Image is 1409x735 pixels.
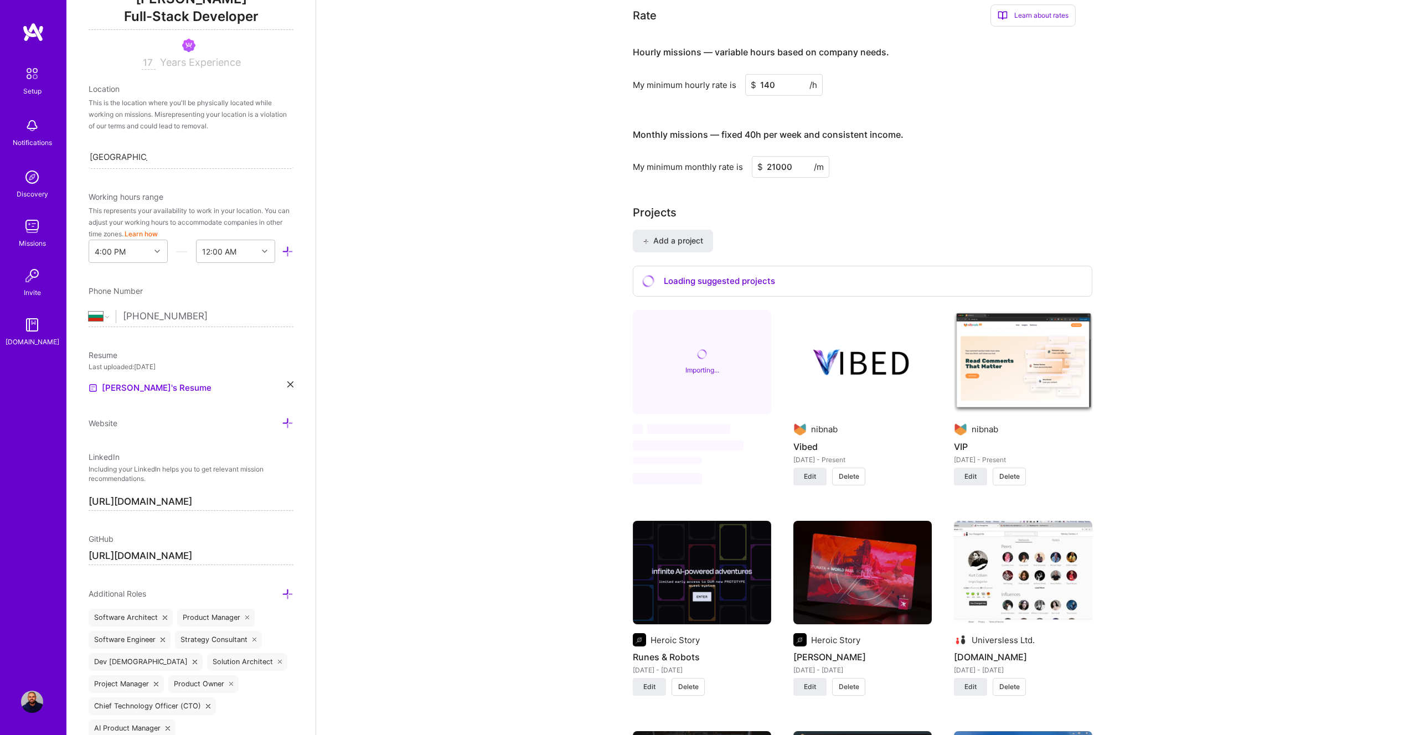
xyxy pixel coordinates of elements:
[166,726,170,731] i: icon Close
[177,609,255,627] div: Product Manager
[633,664,771,676] div: [DATE] - [DATE]
[154,249,160,254] i: icon Chevron
[793,454,932,465] div: [DATE] - Present
[647,424,730,434] span: ‌
[287,381,293,387] i: icon Close
[89,534,113,544] span: GitHub
[809,79,817,91] span: /h
[678,682,699,692] span: Delete
[993,678,1026,696] button: Delete
[89,653,203,671] div: Dev [DEMOGRAPHIC_DATA]
[793,468,827,485] button: Edit
[163,615,167,620] i: icon Close
[633,633,646,646] img: Company logo
[954,310,1092,414] img: VIP
[89,384,97,392] img: Resume
[21,314,43,336] img: guide book
[21,115,43,137] img: bell
[839,472,859,482] span: Delete
[964,682,977,692] span: Edit
[643,235,703,246] span: Add a project
[89,675,164,693] div: Project Manager
[793,423,807,436] img: Company logo
[954,650,1092,664] h4: [DOMAIN_NAME]
[972,423,998,435] div: nibnab
[954,664,1092,676] div: [DATE] - [DATE]
[125,228,158,240] button: Learn how
[642,274,656,288] i: icon CircleLoadingViolet
[793,664,932,676] div: [DATE] - [DATE]
[168,675,239,693] div: Product Owner
[696,349,708,360] i: icon CircleLoadingViolet
[229,682,234,686] i: icon Close
[633,230,713,252] button: Add a project
[757,161,763,173] span: $
[633,161,743,173] div: My minimum monthly rate is
[633,47,889,58] h4: Hourly missions — variable hours based on company needs.
[206,704,210,708] i: icon Close
[202,246,236,257] div: 12:00 AM
[245,615,250,620] i: icon Close
[793,439,932,454] h4: Vibed
[643,682,656,692] span: Edit
[89,609,173,627] div: Software Architect
[804,682,816,692] span: Edit
[814,161,824,173] span: /m
[990,4,1076,27] div: Learn about rates
[811,423,838,435] div: nibnab
[793,633,807,646] img: Company logo
[21,691,43,713] img: User Avatar
[160,56,241,68] span: Years Experience
[954,454,1092,465] div: [DATE] - Present
[89,286,143,296] span: Phone Number
[633,473,702,484] span: ‌
[6,336,59,348] div: [DOMAIN_NAME]
[793,678,827,696] button: Edit
[811,634,860,646] div: Heroic Story
[252,638,257,642] i: icon Close
[89,7,293,30] span: Full-Stack Developer
[262,249,267,254] i: icon Chevron
[633,424,643,434] span: ‌
[19,237,46,249] div: Missions
[832,678,865,696] button: Delete
[193,660,197,664] i: icon Close
[21,215,43,237] img: teamwork
[13,137,52,148] div: Notifications
[89,361,293,372] div: Last uploaded: [DATE]
[142,56,156,70] input: XX
[633,79,736,91] div: My minimum hourly rate is
[954,678,987,696] button: Edit
[633,678,666,696] button: Edit
[154,682,158,686] i: icon Close
[95,246,126,257] div: 4:00 PM
[964,472,977,482] span: Edit
[633,204,677,221] div: Projects
[17,188,48,200] div: Discovery
[89,83,293,95] div: Location
[175,631,262,649] div: Strategy Consultant
[685,364,719,376] div: Importing...
[89,381,211,395] a: [PERSON_NAME]'s Resume
[998,11,1008,20] i: icon BookOpen
[832,468,865,485] button: Delete
[182,39,195,52] img: Been on Mission
[20,62,44,85] img: setup
[745,74,823,96] input: XXX
[89,418,117,428] span: Website
[954,423,967,436] img: Company logo
[751,79,756,91] span: $
[633,457,702,464] span: ‌
[22,22,44,42] img: logo
[207,653,288,671] div: Solution Architect
[18,691,46,713] a: User Avatar
[643,239,649,245] i: icon PlusBlack
[89,205,293,240] div: This represents your availability to work in your location. You can adjust your working hours to ...
[24,287,41,298] div: Invite
[89,452,120,462] span: LinkedIn
[804,472,816,482] span: Edit
[839,682,859,692] span: Delete
[793,650,932,664] h4: [PERSON_NAME]
[89,631,171,649] div: Software Engineer
[123,301,293,333] input: +1 (000) 000-0000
